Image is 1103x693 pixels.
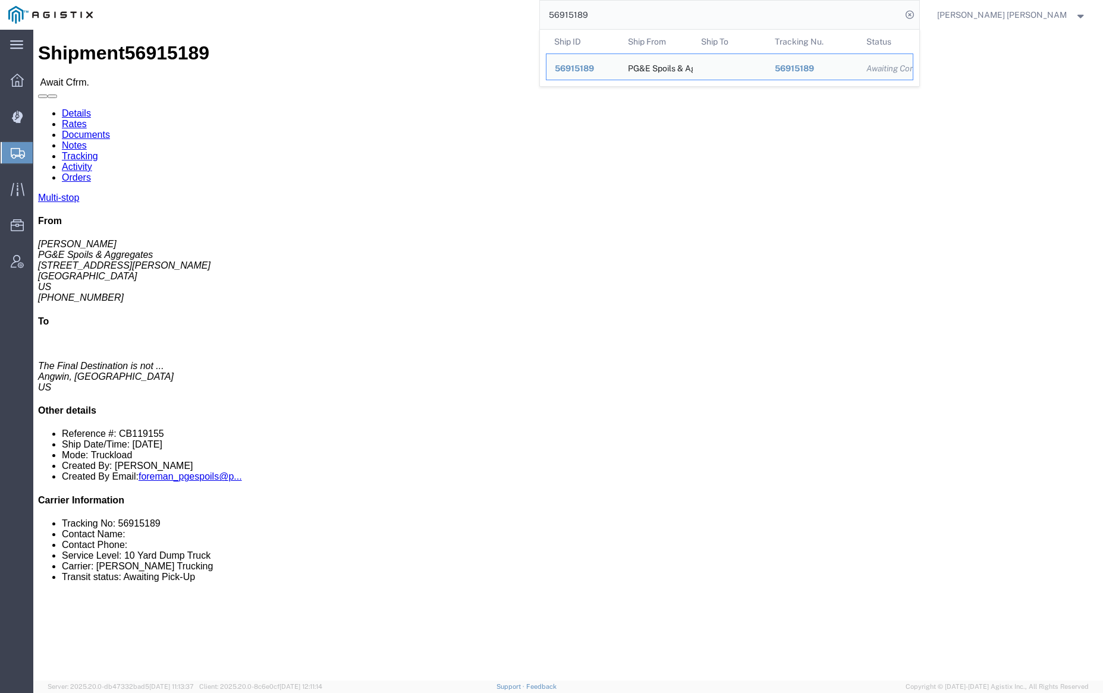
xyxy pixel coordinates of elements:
span: [DATE] 11:13:37 [149,683,194,690]
span: Copyright © [DATE]-[DATE] Agistix Inc., All Rights Reserved [906,682,1089,692]
th: Status [858,30,913,53]
th: Ship From [620,30,693,53]
a: Feedback [526,683,557,690]
span: 56915189 [555,64,594,73]
th: Ship ID [546,30,620,53]
input: Search for shipment number, reference number [540,1,901,29]
table: Search Results [546,30,919,86]
th: Ship To [693,30,766,53]
span: Client: 2025.20.0-8c6e0cf [199,683,322,690]
span: 56915189 [775,64,814,73]
a: Support [496,683,526,690]
th: Tracking Nu. [766,30,859,53]
span: [DATE] 12:11:14 [279,683,322,690]
iframe: FS Legacy Container [33,30,1103,681]
img: logo [8,6,93,24]
button: [PERSON_NAME] [PERSON_NAME] [937,8,1086,22]
div: 56915189 [775,62,850,75]
div: PG&E Spoils & Aggregates [628,54,685,80]
span: Server: 2025.20.0-db47332bad5 [48,683,194,690]
span: Kayte Bray Dogali [937,8,1067,21]
div: Awaiting Confirmation [866,62,904,75]
div: 56915189 [555,62,611,75]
